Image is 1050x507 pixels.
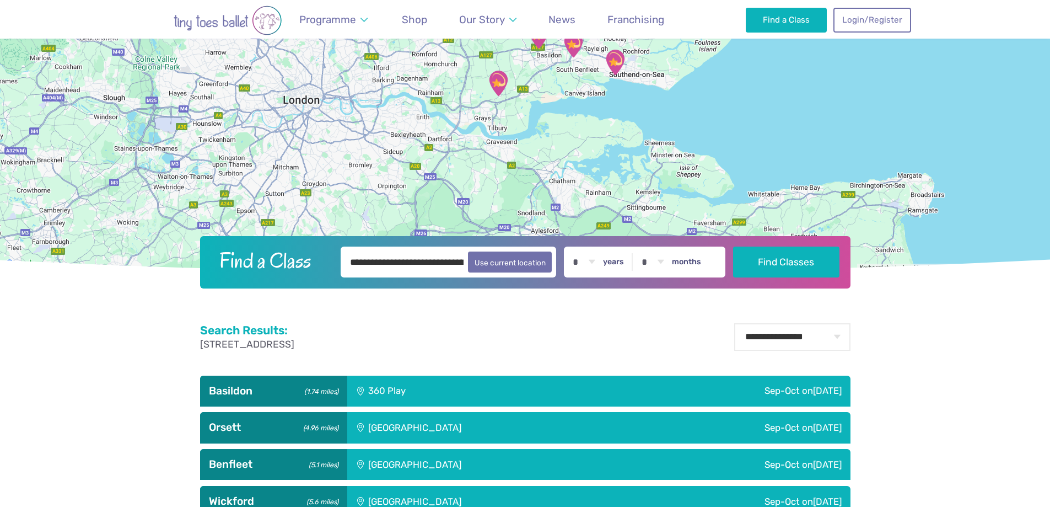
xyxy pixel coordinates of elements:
[559,31,587,58] div: St George's Church Hall
[200,323,294,338] h2: Search Results:
[209,385,338,398] h3: Basildon
[603,257,624,267] label: years
[459,13,505,26] span: Our Story
[543,7,581,33] a: News
[632,412,850,443] div: Sep-Oct on
[209,458,338,471] h3: Benfleet
[602,7,670,33] a: Franchising
[299,13,356,26] span: Programme
[200,338,294,351] p: [STREET_ADDRESS]
[813,459,842,470] span: [DATE]
[468,252,552,273] button: Use current location
[813,385,842,396] span: [DATE]
[139,6,316,35] img: tiny toes ballet
[3,257,39,271] a: Open this area in Google Maps (opens a new window)
[3,257,39,271] img: Google
[299,421,338,433] small: (4.96 miles)
[454,7,521,33] a: Our Story
[209,421,338,434] h3: Orsett
[601,49,629,76] div: Leigh Community Centre
[557,376,850,407] div: Sep-Oct on
[813,496,842,507] span: [DATE]
[303,495,338,506] small: (5.6 miles)
[548,13,575,26] span: News
[402,13,427,26] span: Shop
[347,412,632,443] div: [GEOGRAPHIC_DATA]
[294,7,373,33] a: Programme
[672,257,701,267] label: months
[484,70,512,97] div: Orsett Village Hall
[211,247,333,274] h2: Find a Class
[305,458,338,469] small: (5.1 miles)
[300,385,338,396] small: (1.74 miles)
[813,422,842,433] span: [DATE]
[607,13,664,26] span: Franchising
[833,8,911,32] a: Login/Register
[733,247,839,277] button: Find Classes
[632,449,850,480] div: Sep-Oct on
[746,8,827,32] a: Find a Class
[347,376,557,407] div: 360 Play
[397,7,433,33] a: Shop
[347,449,632,480] div: [GEOGRAPHIC_DATA]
